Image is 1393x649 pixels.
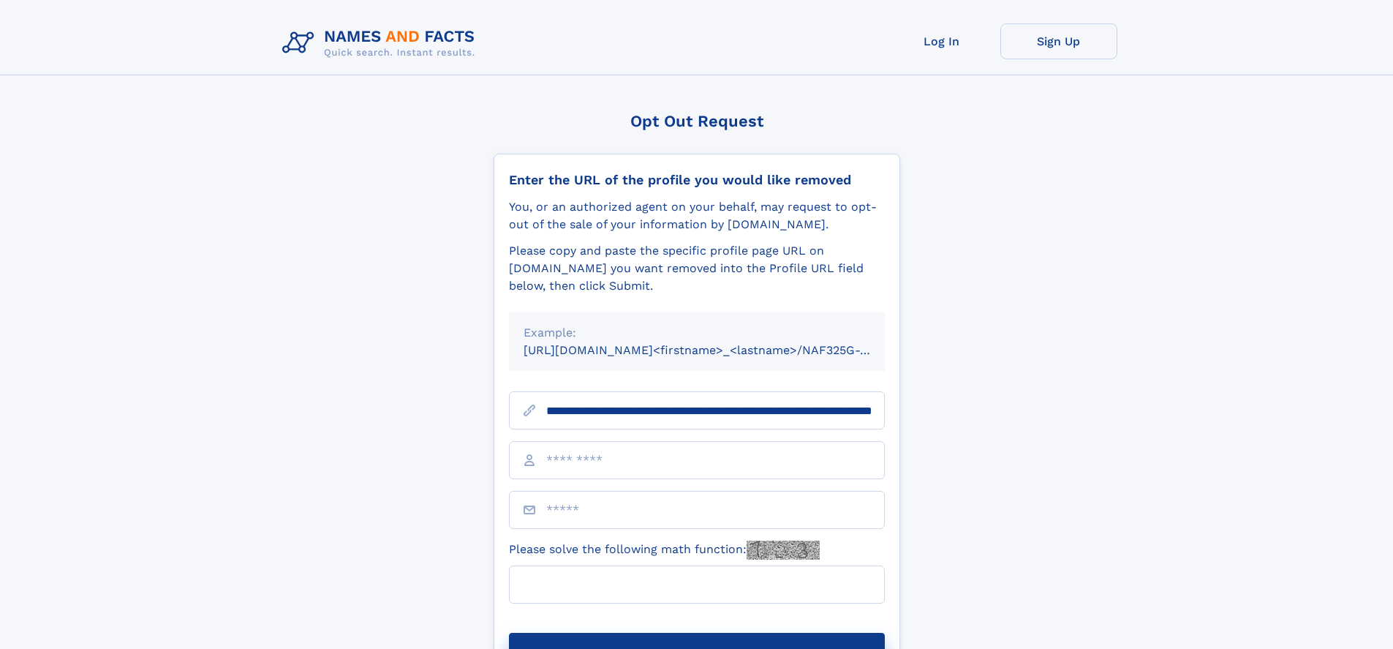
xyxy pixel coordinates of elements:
[494,112,900,130] div: Opt Out Request
[524,343,913,357] small: [URL][DOMAIN_NAME]<firstname>_<lastname>/NAF325G-xxxxxxxx
[883,23,1000,59] a: Log In
[1000,23,1117,59] a: Sign Up
[276,23,487,63] img: Logo Names and Facts
[524,324,870,342] div: Example:
[509,172,885,188] div: Enter the URL of the profile you would like removed
[509,541,820,560] label: Please solve the following math function:
[509,198,885,233] div: You, or an authorized agent on your behalf, may request to opt-out of the sale of your informatio...
[509,242,885,295] div: Please copy and paste the specific profile page URL on [DOMAIN_NAME] you want removed into the Pr...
